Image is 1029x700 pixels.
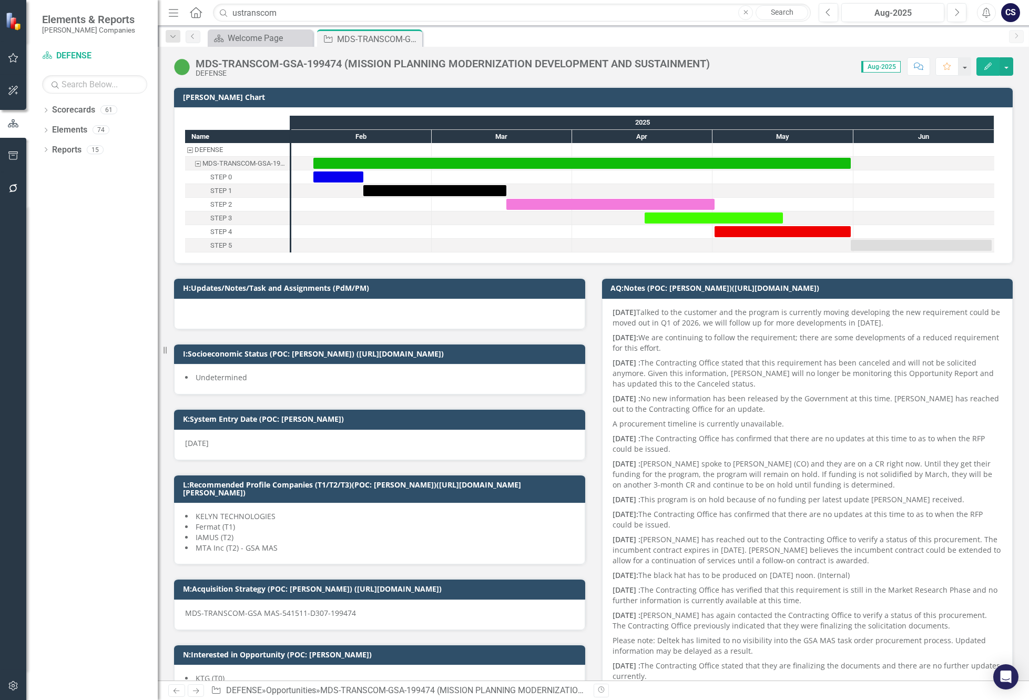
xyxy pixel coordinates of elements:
div: 74 [93,126,109,135]
img: Active [174,58,190,75]
p: No new information has been released by the Government at this time. [PERSON_NAME] has reached ou... [613,391,1002,417]
div: MDS-TRANSCOM-GSA-199474 (MISSION PLANNING MODERNIZATION DEVELOPMENT AND SUSTAINMENT) [320,685,726,695]
strong: [DATE] : [613,393,641,403]
strong: [DATE]: [613,509,639,519]
input: Search Below... [42,75,147,94]
strong: [DATE] : [613,433,641,443]
p: MDS-TRANSCOM-GSA MAS-541511-D307-199474 [185,608,574,618]
div: Welcome Page [228,32,310,45]
div: MDS-TRANSCOM-GSA-199474 (MISSION PLANNING MODERNIZATION DEVELOPMENT AND SUSTAINMENT) [337,33,420,46]
div: STEP 5 [210,239,232,252]
div: Task: Start date: 2025-02-15 End date: 2025-03-17 [185,184,290,198]
div: STEP 5 [185,239,290,252]
div: Task: DEFENSE Start date: 2025-02-05 End date: 2025-02-06 [185,143,290,157]
strong: [DATE] : [613,459,641,469]
div: Apr [572,130,712,144]
div: MDS-TRANSCOM-GSA-199474 (MISSION PLANNING MODERNIZATION DEVELOPMENT AND SUSTAINMENT) [202,157,287,170]
p: [PERSON_NAME] has again contacted the Contracting Office to verify a status of this procurement. ... [613,608,1002,633]
div: Task: Start date: 2025-05-01 End date: 2025-05-31 [715,226,851,237]
div: Name [185,130,290,143]
h3: L:Recommended Profile Companies (T1/T2/T3)(POC: [PERSON_NAME])([URL][DOMAIN_NAME][PERSON_NAME]) [183,481,580,497]
div: May [712,130,853,144]
p: The Contracting Office has confirmed that there are no updates at this time to as to when the RFP... [613,431,1002,456]
p: Please note: Deltek has limited to no visibility into the GSA MAS task order procurement process.... [613,633,1002,658]
div: STEP 2 [185,198,290,211]
div: MDS-TRANSCOM-GSA-199474 (MISSION PLANNING MODERNIZATION DEVELOPMENT AND SUSTAINMENT) [196,58,710,69]
h3: [PERSON_NAME] Chart [183,93,1007,101]
div: STEP 0 [210,170,232,184]
span: KTG (T0) [196,673,225,683]
div: STEP 2 [210,198,232,211]
strong: [DATE]: [613,570,639,580]
div: Mar [432,130,572,144]
p: Talked to the customer and the program is currently moving developing the new requirement could b... [613,307,1002,330]
p: The Contracting Office has verified that this requirement is still in the Market Research Phase a... [613,583,1002,608]
a: DEFENSE [226,685,262,695]
a: Welcome Page [210,32,310,45]
div: DEFENSE [195,143,223,157]
h3: H:Updates/Notes/Task and Assignments (PdM/PM) [183,284,580,292]
strong: [DATE] : [613,661,641,671]
span: Elements & Reports [42,13,135,26]
a: Elements [52,124,87,136]
span: [DATE] [185,438,209,448]
strong: [DATE] : [613,610,641,620]
strong: [DATE] : [613,534,641,544]
h3: M:Acquisition Strategy (POC: [PERSON_NAME]) ([URL][DOMAIN_NAME]) [183,585,580,593]
a: Scorecards [52,104,95,116]
div: Task: Start date: 2025-02-15 End date: 2025-03-17 [363,185,506,196]
div: Jun [853,130,994,144]
div: Task: Start date: 2025-05-31 End date: 2025-06-30 [851,240,992,251]
div: Task: Start date: 2025-02-05 End date: 2025-05-31 [313,158,851,169]
div: Task: Start date: 2025-02-05 End date: 2025-05-31 [185,157,290,170]
p: A procurement timeline is currently unavailable. [613,417,1002,431]
p: We are continuing to follow the requirement; there are some developments of a reduced requirement... [613,330,1002,356]
strong: [DATE] : [613,494,641,504]
div: 61 [100,106,117,115]
span: MTA Inc (T2) - GSA MAS [196,543,278,553]
span: Undetermined [196,372,247,382]
img: ClearPoint Strategy [5,12,24,30]
a: Opportunities [266,685,316,695]
div: DEFENSE [196,69,710,77]
div: STEP 0 [185,170,290,184]
div: STEP 3 [185,211,290,225]
div: » » [211,685,585,697]
h3: N:Interested in Opportunity (POC: [PERSON_NAME]) [183,651,580,658]
div: 15 [87,145,104,154]
div: STEP 4 [210,225,232,239]
h3: AQ:Notes (POC: [PERSON_NAME])([URL][DOMAIN_NAME]) [611,284,1008,292]
a: Search [756,5,808,20]
p: [PERSON_NAME] spoke to [PERSON_NAME] (CO) and they are on a CR right now. Until they get their fu... [613,456,1002,492]
input: Search ClearPoint... [213,4,811,22]
div: Aug-2025 [845,7,941,19]
h3: I:Socioeconomic Status (POC: [PERSON_NAME]) ([URL][DOMAIN_NAME]) [183,350,580,358]
small: [PERSON_NAME] Companies [42,26,135,34]
a: Reports [52,144,81,156]
strong: [DATE] : [613,358,641,368]
div: Open Intercom Messenger [993,664,1018,689]
div: Task: Start date: 2025-05-01 End date: 2025-05-31 [185,225,290,239]
div: STEP 1 [210,184,232,198]
div: Task: Start date: 2025-04-16 End date: 2025-05-16 [185,211,290,225]
div: CS [1001,3,1020,22]
div: Task: Start date: 2025-02-05 End date: 2025-02-15 [185,170,290,184]
p: This program is on hold because of no funding per latest update [PERSON_NAME] received. [613,492,1002,507]
span: IAMUS (T2) [196,532,233,542]
p: The Contracting Office stated that this requirement has been canceled and will not be solicited a... [613,356,1002,391]
p: The Contracting Office stated that they are finalizing the documents and there are no further upd... [613,658,1002,684]
div: Task: Start date: 2025-05-31 End date: 2025-06-30 [185,239,290,252]
strong: [DATE]: [613,332,639,342]
div: Feb [291,130,432,144]
div: 2025 [291,116,994,129]
div: STEP 4 [185,225,290,239]
div: DEFENSE [185,143,290,157]
strong: [DATE] [613,307,637,317]
span: Aug-2025 [861,61,901,73]
h3: K:System Entry Date (POC: [PERSON_NAME]) [183,415,580,423]
div: STEP 3 [210,211,232,225]
a: DEFENSE [42,50,147,62]
span: KELYN TECHNOLOGIES [196,511,276,521]
strong: [DATE] : [613,585,641,595]
p: [PERSON_NAME] has reached out to the Contracting Office to verify a status of this procurement. T... [613,532,1002,568]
